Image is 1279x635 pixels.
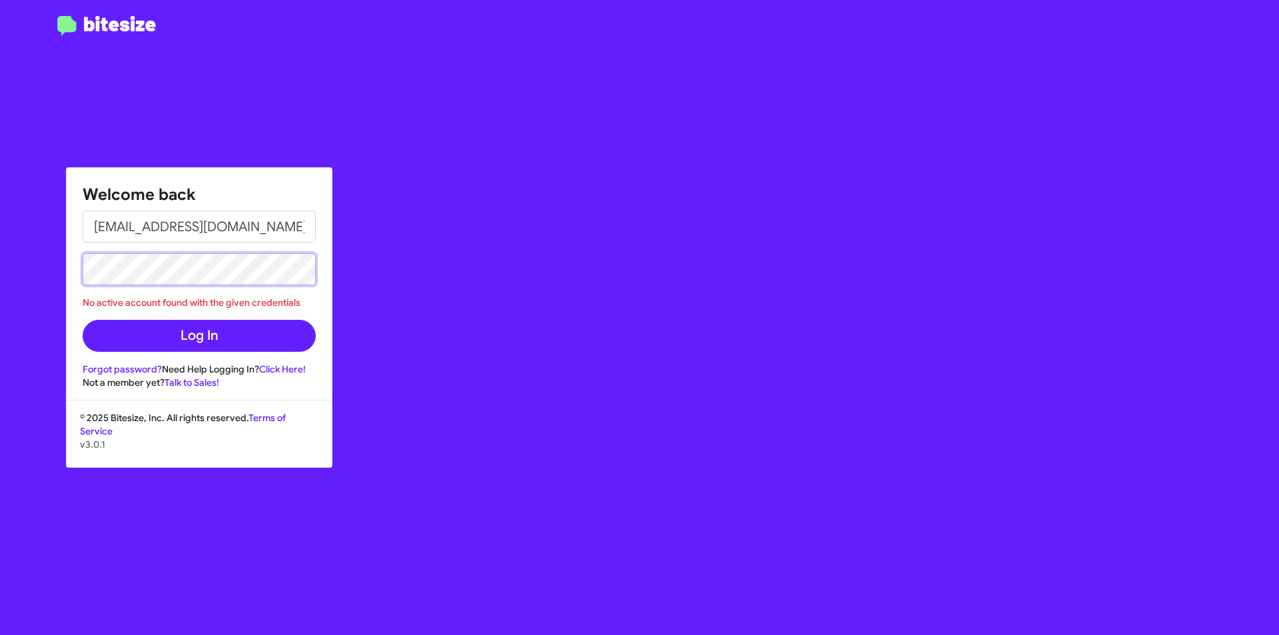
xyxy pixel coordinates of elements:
h1: Welcome back [83,184,316,205]
div: © 2025 Bitesize, Inc. All rights reserved. [67,411,332,467]
button: Log In [83,320,316,352]
a: Forgot password? [83,363,162,375]
p: v3.0.1 [80,438,318,451]
a: Talk to Sales! [165,376,219,388]
div: Need Help Logging In? [83,362,316,376]
input: Email address [83,211,316,243]
a: Click Here! [259,363,306,375]
div: Not a member yet? [83,376,316,389]
div: No active account found with the given credentials [83,296,316,309]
